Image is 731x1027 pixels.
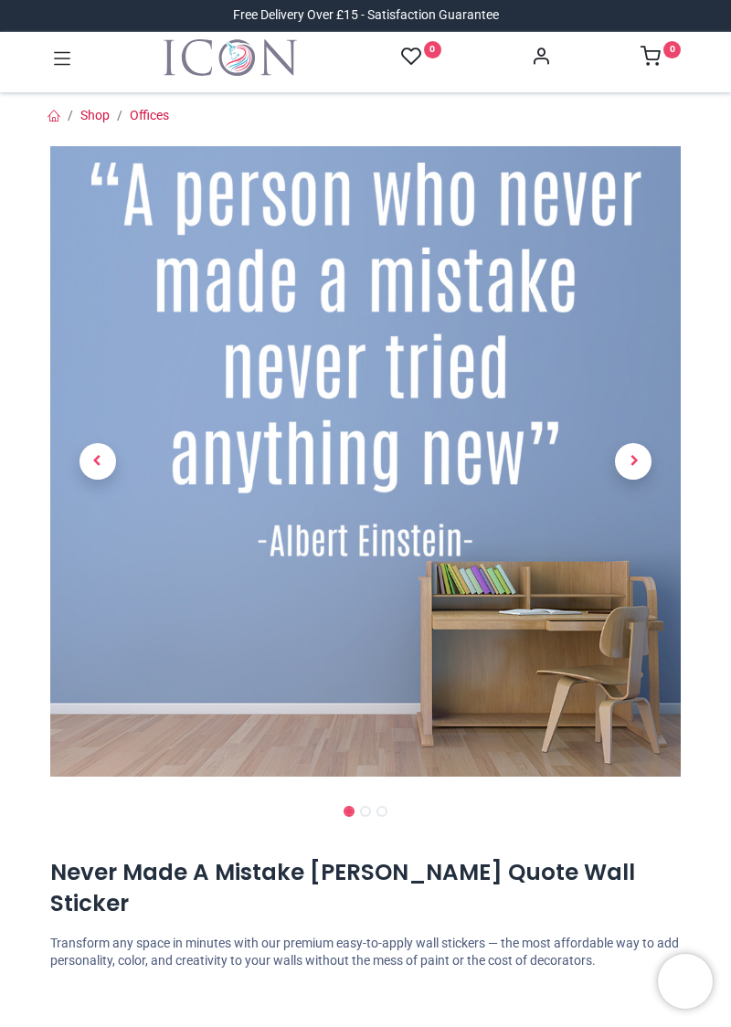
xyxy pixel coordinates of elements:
h1: Never Made A Mistake [PERSON_NAME] Quote Wall Sticker [50,857,681,920]
a: Previous [50,241,145,683]
a: 0 [401,46,441,69]
span: Previous [79,443,116,480]
iframe: Brevo live chat [658,954,713,1009]
a: 0 [641,51,681,66]
img: Icon Wall Stickers [164,39,297,76]
img: Never Made A Mistake Einstein Quote Wall Sticker [50,146,681,777]
a: Next [587,241,682,683]
span: Next [615,443,652,480]
div: Free Delivery Over £15 - Satisfaction Guarantee [233,6,499,25]
sup: 0 [424,41,441,58]
a: Logo of Icon Wall Stickers [164,39,297,76]
a: Offices [130,108,169,122]
a: Account Info [531,51,551,66]
p: Transform any space in minutes with our premium easy-to-apply wall stickers — the most affordable... [50,935,681,970]
a: Shop [80,108,110,122]
sup: 0 [663,41,681,58]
